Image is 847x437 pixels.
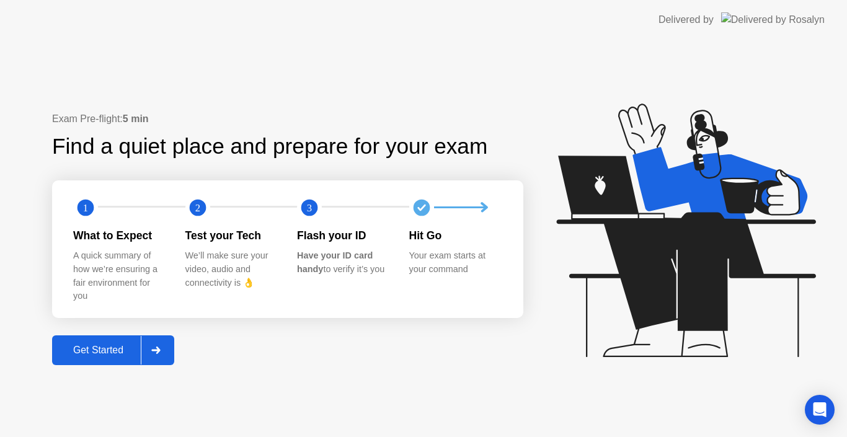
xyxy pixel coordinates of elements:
b: 5 min [123,113,149,124]
b: Have your ID card handy [297,250,373,274]
div: Hit Go [409,227,502,244]
text: 3 [307,202,312,214]
text: 1 [83,202,88,214]
div: What to Expect [73,227,166,244]
div: We’ll make sure your video, audio and connectivity is 👌 [185,249,278,289]
div: Delivered by [659,12,714,27]
div: Find a quiet place and prepare for your exam [52,130,489,163]
div: Open Intercom Messenger [805,395,835,425]
div: A quick summary of how we’re ensuring a fair environment for you [73,249,166,302]
div: to verify it’s you [297,249,389,276]
div: Flash your ID [297,227,389,244]
text: 2 [195,202,200,214]
button: Get Started [52,335,174,365]
div: Exam Pre-flight: [52,112,523,126]
div: Your exam starts at your command [409,249,502,276]
div: Get Started [56,345,141,356]
div: Test your Tech [185,227,278,244]
img: Delivered by Rosalyn [721,12,825,27]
